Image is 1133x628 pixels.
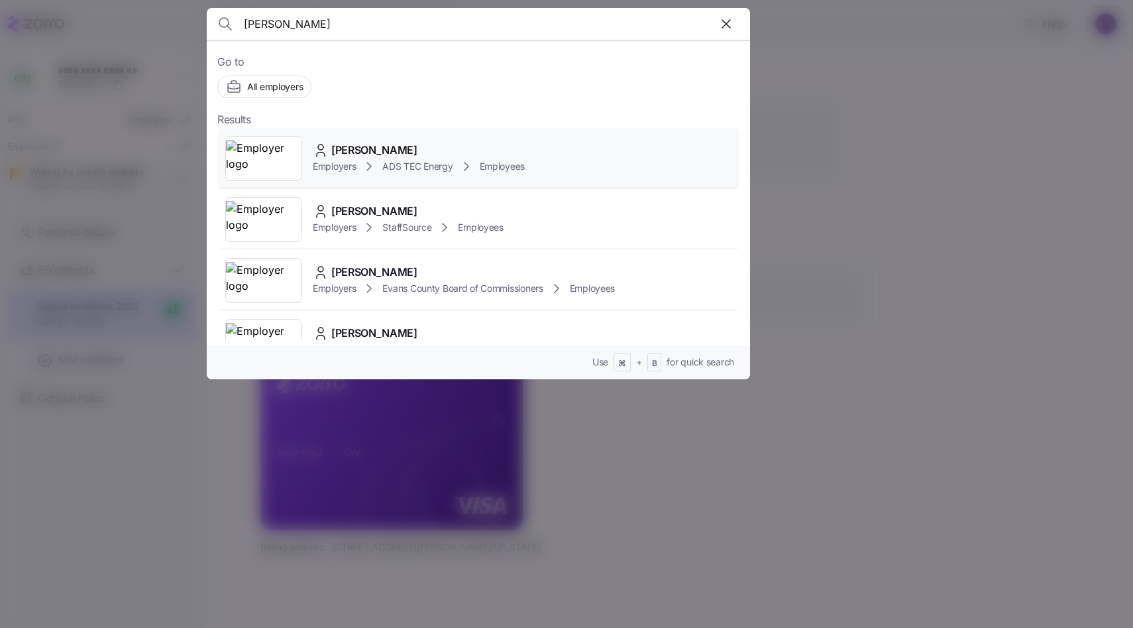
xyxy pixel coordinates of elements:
span: Employers [313,221,356,234]
span: [PERSON_NAME] [331,264,417,281]
img: Employer logo [226,262,301,299]
span: StaffSource [382,221,431,234]
span: Employers [313,160,356,173]
span: Employers [313,282,356,295]
img: Employer logo [226,201,301,238]
span: Results [217,111,251,128]
button: All employers [217,76,311,98]
span: + [636,355,642,369]
img: Employer logo [226,323,301,360]
span: Employees [458,221,503,234]
span: Use [592,355,608,369]
span: Go to [217,54,739,70]
span: [PERSON_NAME] [331,142,417,158]
span: Employees [480,160,525,173]
span: for quick search [667,355,734,369]
span: [PERSON_NAME] [331,325,417,342]
span: All employers [247,80,303,94]
span: [PERSON_NAME] [331,203,417,220]
span: B [652,358,657,369]
span: ⌘ [618,358,626,369]
img: Employer logo [226,140,301,177]
span: Evans County Board of Commissioners [382,282,543,295]
span: Employees [570,282,615,295]
span: ADS TEC Energy [382,160,453,173]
